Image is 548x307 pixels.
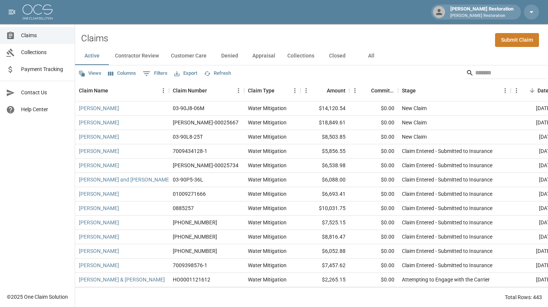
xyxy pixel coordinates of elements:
[173,247,217,255] div: 1006-41-0764
[173,190,206,198] div: 01009271666
[402,190,492,198] div: Claim Entered - Submitted to Insurance
[402,276,490,283] div: Attempting to Engage with the Carrier
[21,65,69,73] span: Payment Tracking
[23,5,53,20] img: ocs-logo-white-transparent.png
[248,204,287,212] div: Water Mitigation
[402,80,416,101] div: Stage
[158,85,169,96] button: Menu
[75,47,109,65] button: Active
[300,273,349,287] div: $2,265.15
[79,233,119,240] a: [PERSON_NAME]
[79,262,119,269] a: [PERSON_NAME]
[300,259,349,273] div: $7,457.62
[281,47,320,65] button: Collections
[79,276,165,283] a: [PERSON_NAME] & [PERSON_NAME]
[361,85,371,96] button: Sort
[402,119,427,126] div: New Claim
[402,176,492,183] div: Claim Entered - Submitted to Insurance
[173,233,217,240] div: 300-0576894-2025
[173,104,204,112] div: 03-90J8-06M
[349,187,398,201] div: $0.00
[21,32,69,39] span: Claims
[402,233,492,240] div: Claim Entered - Submitted to Insurance
[349,130,398,144] div: $0.00
[327,80,346,101] div: Amount
[108,85,119,96] button: Sort
[300,201,349,216] div: $10,031.75
[248,119,287,126] div: Water Mitigation
[402,247,492,255] div: Claim Entered - Submitted to Insurance
[371,80,394,101] div: Committed Amount
[511,85,522,96] button: Menu
[248,247,287,255] div: Water Mitigation
[402,147,492,155] div: Claim Entered - Submitted to Insurance
[173,80,207,101] div: Claim Number
[527,85,537,96] button: Sort
[300,130,349,144] div: $8,503.85
[248,233,287,240] div: Water Mitigation
[79,119,119,126] a: [PERSON_NAME]
[300,80,349,101] div: Amount
[21,48,69,56] span: Collections
[246,47,281,65] button: Appraisal
[248,276,287,283] div: Water Mitigation
[248,80,275,101] div: Claim Type
[248,176,287,183] div: Water Mitigation
[79,247,119,255] a: [PERSON_NAME]
[316,85,327,96] button: Sort
[349,159,398,173] div: $0.00
[349,144,398,159] div: $0.00
[275,85,285,96] button: Sort
[173,133,203,141] div: 03-90L8-25T
[77,68,103,79] button: Views
[81,33,108,44] h2: Claims
[466,67,546,80] div: Search
[402,104,427,112] div: New Claim
[300,159,349,173] div: $6,538.98
[450,13,513,19] p: [PERSON_NAME] Restoration
[416,85,426,96] button: Sort
[349,216,398,230] div: $0.00
[207,85,217,96] button: Sort
[79,104,119,112] a: [PERSON_NAME]
[173,147,207,155] div: 7009434128-1
[248,190,287,198] div: Water Mitigation
[300,244,349,259] div: $6,052.88
[172,68,199,79] button: Export
[349,244,398,259] div: $0.00
[75,47,548,65] div: dynamic tabs
[500,85,511,96] button: Menu
[173,204,194,212] div: 0885257
[300,101,349,116] div: $14,120.54
[79,219,119,226] a: [PERSON_NAME]
[349,259,398,273] div: $0.00
[248,162,287,169] div: Water Mitigation
[300,116,349,130] div: $18,849.61
[402,262,492,269] div: Claim Entered - Submitted to Insurance
[248,133,287,141] div: Water Mitigation
[349,230,398,244] div: $0.00
[169,80,244,101] div: Claim Number
[300,287,349,301] div: $9,463.64
[349,273,398,287] div: $0.00
[300,85,312,96] button: Menu
[402,133,427,141] div: New Claim
[109,47,165,65] button: Contractor Review
[244,80,300,101] div: Claim Type
[320,47,354,65] button: Closed
[21,106,69,113] span: Help Center
[402,162,492,169] div: Claim Entered - Submitted to Insurance
[79,162,119,169] a: [PERSON_NAME]
[349,101,398,116] div: $0.00
[402,219,492,226] div: Claim Entered - Submitted to Insurance
[447,5,516,19] div: [PERSON_NAME] Restoration
[505,293,542,301] div: Total Rows: 443
[349,85,361,96] button: Menu
[349,287,398,301] div: $0.00
[173,219,217,226] div: 01-009-267633
[79,204,119,212] a: [PERSON_NAME]
[79,176,171,183] a: [PERSON_NAME] and [PERSON_NAME]
[248,262,287,269] div: Water Mitigation
[349,116,398,130] div: $0.00
[173,262,207,269] div: 7009398576-1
